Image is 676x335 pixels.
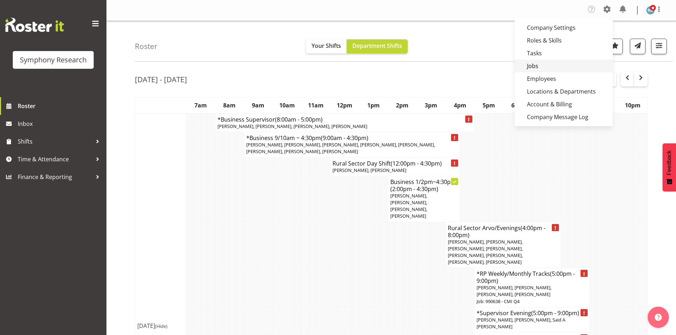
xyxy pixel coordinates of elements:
h4: Rural Sector Arvo/Evenings [448,224,559,239]
a: Locations & Departments [515,85,613,98]
a: Company Message Log [515,111,613,123]
th: 6pm [503,97,532,114]
th: 1pm [359,97,388,114]
span: (Hide) [155,323,167,329]
span: [PERSON_NAME], [PERSON_NAME], [PERSON_NAME], [PERSON_NAME], [PERSON_NAME], [PERSON_NAME], [PERSON... [246,141,435,155]
div: Symphony Research [20,55,87,65]
th: 3pm [417,97,445,114]
h2: [DATE] - [DATE] [135,75,187,84]
span: [PERSON_NAME], [PERSON_NAME], Said A [PERSON_NAME] [477,317,565,330]
button: Send a list of all shifts for the selected filtered period to all rostered employees. [630,39,645,54]
img: help-xxl-2.png [655,314,662,321]
span: (5:00pm - 9:00pm) [531,309,579,317]
h4: *Business 9/10am ~ 4:30pm [246,134,458,141]
th: 4pm [446,97,474,114]
a: Jobs [515,60,613,72]
span: [PERSON_NAME], [PERSON_NAME], [PERSON_NAME], [PERSON_NAME] [218,123,367,129]
a: Tasks [515,47,613,60]
span: [PERSON_NAME], [PERSON_NAME], [PERSON_NAME], [PERSON_NAME], [PERSON_NAME], [PERSON_NAME], [PERSON... [448,239,523,266]
th: 11am [302,97,330,114]
h4: *Supervisor Evening [477,309,587,317]
img: Rosterit website logo [5,18,64,32]
span: Feedback [666,150,672,175]
span: [PERSON_NAME], [PERSON_NAME], [PERSON_NAME], [PERSON_NAME] [477,284,551,297]
h4: *RP Weekly/Monthly Tracks [477,270,587,284]
th: 10am [273,97,301,114]
p: Job: 990638 - CMI Q4 [477,298,587,305]
span: Finance & Reporting [18,172,92,182]
span: Your Shifts [312,42,341,50]
a: Roles & Skills [515,34,613,47]
span: Roster [18,101,103,111]
span: Shifts [18,136,92,147]
span: (8:00am - 5:00pm) [275,116,323,123]
button: Feedback - Show survey [663,143,676,191]
span: (9:00am - 4:30pm) [321,134,368,142]
th: 8am [215,97,244,114]
h4: Business 1/2pm~4:30p... [390,178,458,192]
button: Department Shifts [347,39,408,54]
th: 9am [244,97,273,114]
button: Your Shifts [306,39,347,54]
span: (5:00pm - 9:00pm) [477,270,575,285]
span: [PERSON_NAME], [PERSON_NAME], [PERSON_NAME], [PERSON_NAME] [390,192,427,219]
th: 12pm [330,97,359,114]
th: 10pm [619,97,648,114]
img: reuben-bisley1995.jpg [646,6,655,15]
th: 7am [186,97,215,114]
span: Time & Attendance [18,154,92,164]
span: [PERSON_NAME], [PERSON_NAME] [332,167,406,173]
span: (2:00pm - 4:30pm) [390,185,438,193]
th: 5pm [474,97,503,114]
span: (12:00pm - 4:30pm) [391,160,442,167]
span: (4:00pm - 8:00pm) [448,224,545,239]
button: Highlight an important date within the roster. [607,39,623,54]
a: Employees [515,72,613,85]
h4: Roster [135,42,158,50]
th: 2pm [388,97,417,114]
a: Company Settings [515,21,613,34]
span: Inbox [18,118,103,129]
a: Account & Billing [515,98,613,111]
button: Filter Shifts [651,39,667,54]
span: Department Shifts [352,42,402,50]
h4: Rural Sector Day Shift [332,160,457,167]
h4: *Business Supervisor [218,116,472,123]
